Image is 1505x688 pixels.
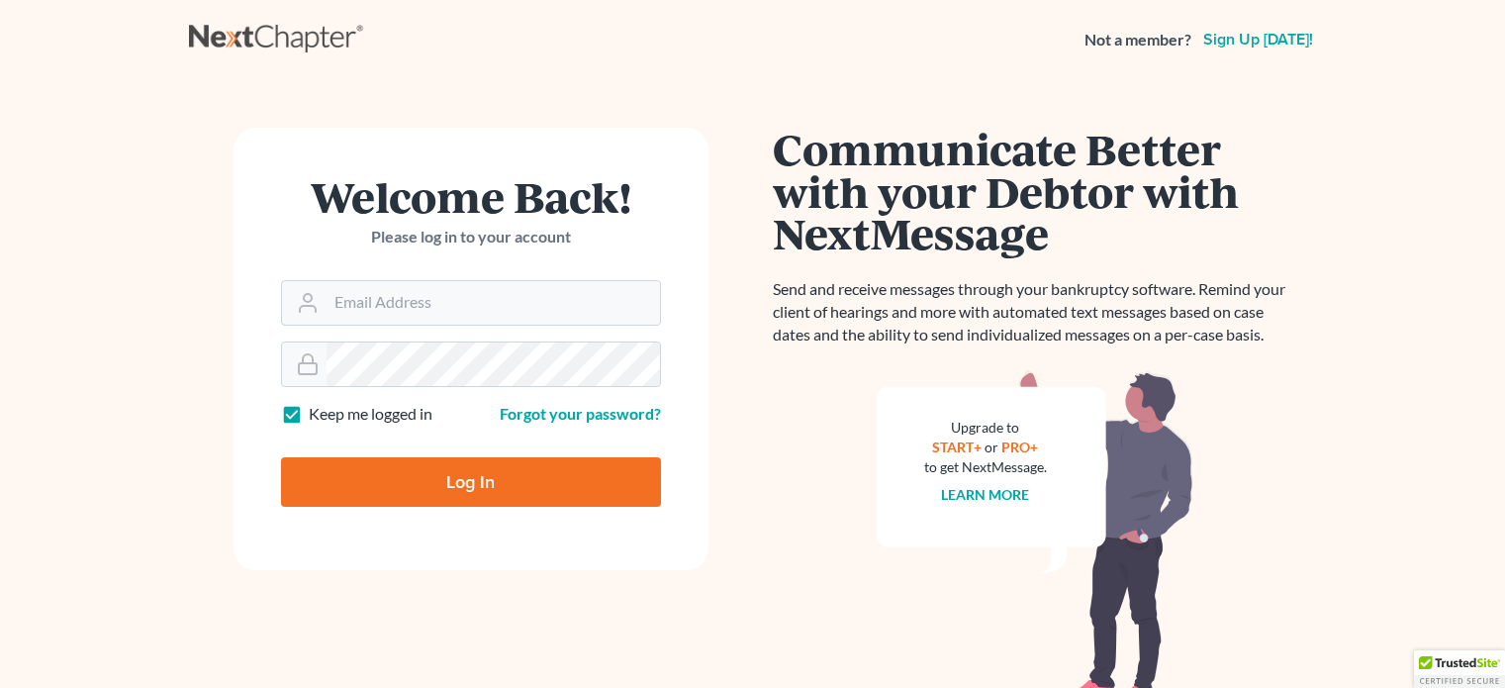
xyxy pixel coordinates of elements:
a: Forgot your password? [500,404,661,423]
p: Please log in to your account [281,226,661,248]
input: Email Address [327,281,660,325]
span: or [985,439,998,455]
a: Sign up [DATE]! [1199,32,1317,48]
div: TrustedSite Certified [1414,650,1505,688]
p: Send and receive messages through your bankruptcy software. Remind your client of hearings and mo... [773,278,1297,346]
input: Log In [281,457,661,507]
a: START+ [932,439,982,455]
a: Learn more [941,486,1029,503]
h1: Communicate Better with your Debtor with NextMessage [773,128,1297,254]
div: Upgrade to [924,418,1047,438]
label: Keep me logged in [309,403,432,426]
strong: Not a member? [1084,29,1191,51]
h1: Welcome Back! [281,175,661,218]
div: to get NextMessage. [924,457,1047,477]
a: PRO+ [1001,439,1038,455]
